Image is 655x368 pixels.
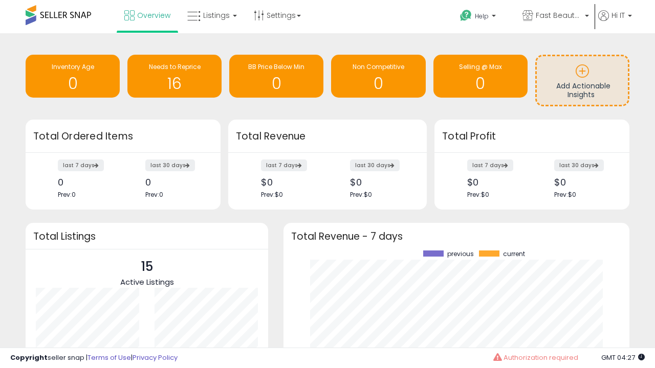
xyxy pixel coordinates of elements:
[467,190,489,199] span: Prev: $0
[291,233,622,240] h3: Total Revenue - 7 days
[336,75,420,92] h1: 0
[554,177,612,188] div: $0
[31,75,115,92] h1: 0
[612,10,625,20] span: Hi IT
[248,62,304,71] span: BB Price Below Min
[536,10,582,20] span: Fast Beauty ([GEOGRAPHIC_DATA])
[601,353,645,362] span: 2025-08-11 04:27 GMT
[26,55,120,98] a: Inventory Age 0
[554,190,576,199] span: Prev: $0
[537,56,628,105] a: Add Actionable Insights
[133,353,178,362] a: Privacy Policy
[459,62,502,71] span: Selling @ Max
[145,159,195,171] label: last 30 days
[133,75,216,92] h1: 16
[145,190,163,199] span: Prev: 0
[10,353,178,363] div: seller snap | |
[442,129,622,144] h3: Total Profit
[350,190,372,199] span: Prev: $0
[33,233,260,240] h3: Total Listings
[598,10,632,33] a: Hi IT
[554,159,604,171] label: last 30 days
[120,277,174,287] span: Active Listings
[145,177,203,188] div: 0
[120,257,174,277] p: 15
[261,177,320,188] div: $0
[556,81,610,100] span: Add Actionable Insights
[467,177,525,188] div: $0
[503,250,525,258] span: current
[236,129,419,144] h3: Total Revenue
[452,2,513,33] a: Help
[331,55,425,98] a: Non Competitive 0
[58,159,104,171] label: last 7 days
[234,75,318,92] h1: 0
[229,55,323,98] a: BB Price Below Min 0
[58,190,76,199] span: Prev: 0
[467,159,513,171] label: last 7 days
[353,62,404,71] span: Non Competitive
[149,62,201,71] span: Needs to Reprice
[203,10,230,20] span: Listings
[350,159,400,171] label: last 30 days
[52,62,94,71] span: Inventory Age
[137,10,170,20] span: Overview
[439,75,522,92] h1: 0
[350,177,409,188] div: $0
[261,159,307,171] label: last 7 days
[10,353,48,362] strong: Copyright
[433,55,528,98] a: Selling @ Max 0
[261,190,283,199] span: Prev: $0
[447,250,474,258] span: previous
[460,9,472,22] i: Get Help
[88,353,131,362] a: Terms of Use
[33,129,213,144] h3: Total Ordered Items
[475,12,489,20] span: Help
[58,177,115,188] div: 0
[127,55,222,98] a: Needs to Reprice 16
